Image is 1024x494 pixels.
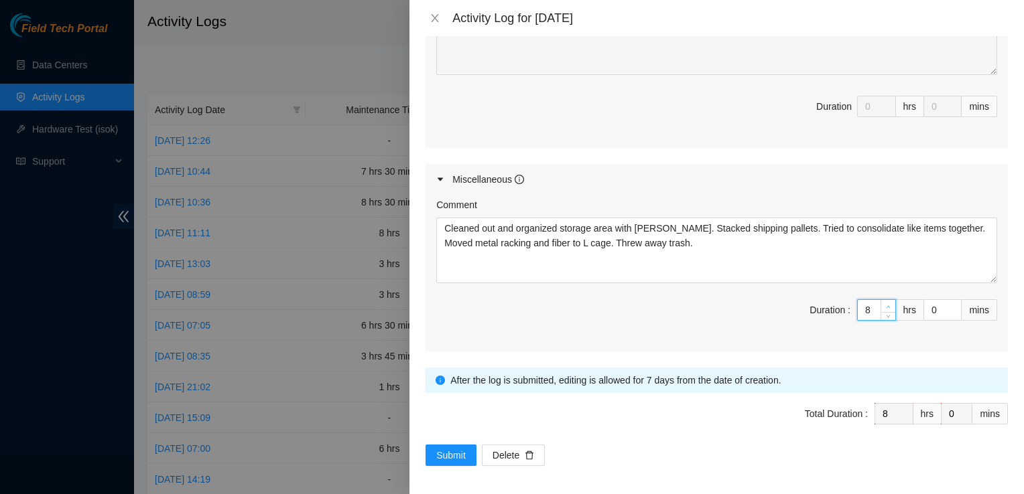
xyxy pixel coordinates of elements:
div: Miscellaneous [452,172,524,187]
div: Miscellaneous info-circle [426,164,1008,195]
div: Total Duration : [805,406,868,421]
button: Submit [426,444,476,466]
textarea: Comment [436,218,997,283]
textarea: Comment [436,9,997,75]
span: Delete [493,448,519,463]
span: Increase Value [881,300,895,312]
span: delete [525,450,534,461]
div: mins [972,403,1008,424]
div: hrs [913,403,942,424]
div: hrs [896,96,924,117]
div: mins [962,96,997,117]
span: Decrease Value [881,312,895,320]
div: mins [962,299,997,321]
span: close [430,13,440,23]
span: info-circle [436,376,445,385]
button: Close [426,12,444,25]
span: info-circle [515,175,524,184]
div: Duration : [810,303,850,317]
span: down [885,313,893,321]
span: up [885,303,893,311]
button: Deletedelete [482,444,545,466]
div: hrs [896,299,924,321]
label: Comment [436,197,477,212]
span: caret-right [436,175,444,183]
div: After the log is submitted, editing is allowed for 7 days from the date of creation. [450,373,998,388]
div: Activity Log for [DATE] [452,11,1008,25]
span: Submit [436,448,466,463]
div: Duration [816,99,852,114]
